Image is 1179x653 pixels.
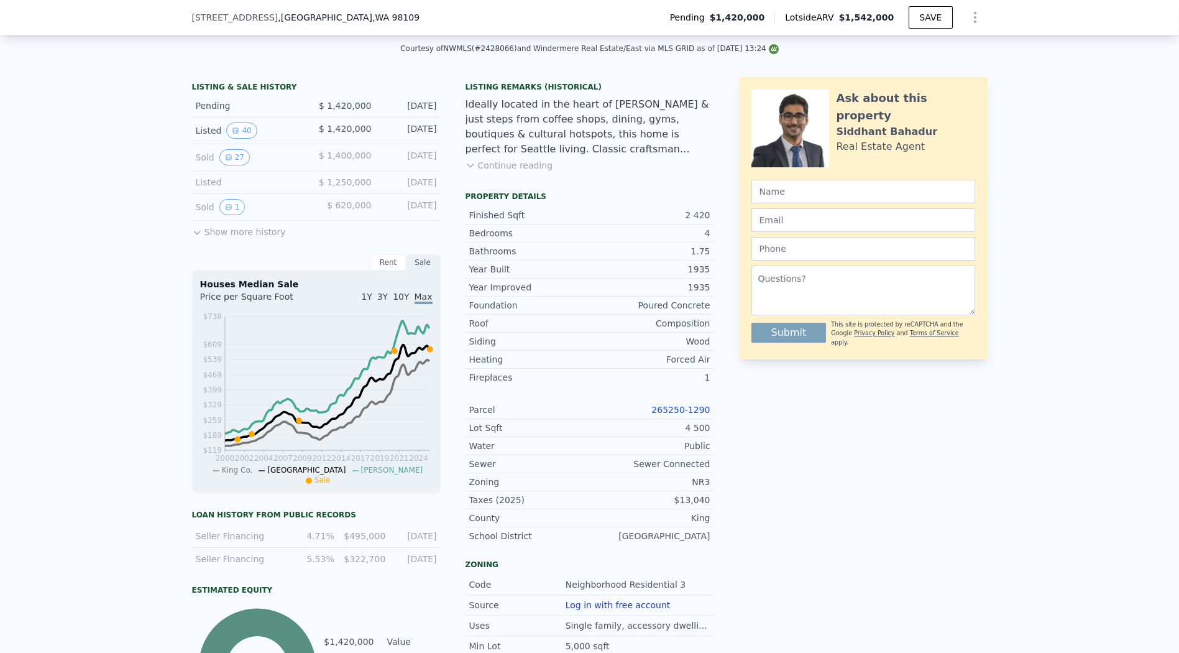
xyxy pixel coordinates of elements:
div: Poured Concrete [590,299,710,312]
div: Zoning [466,560,714,570]
tspan: 2021 [390,454,409,463]
tspan: $329 [203,401,222,409]
div: Heating [469,353,590,366]
tspan: 2014 [331,454,351,463]
button: Show more history [192,221,286,238]
div: Rent [371,254,406,271]
div: 1935 [590,263,710,276]
div: Seller Financing [196,553,283,565]
div: Estimated Equity [192,585,441,595]
div: Bedrooms [469,227,590,239]
div: [DATE] [393,553,436,565]
div: [GEOGRAPHIC_DATA] [590,530,710,542]
div: This site is protected by reCAPTCHA and the Google and apply. [831,320,975,347]
button: View historical data [226,123,257,139]
input: Phone [751,237,975,261]
div: $13,040 [590,494,710,506]
button: Log in with free account [566,600,671,610]
div: Loan history from public records [192,510,441,520]
tspan: 2004 [254,454,273,463]
div: Ask about this property [837,90,975,124]
div: King [590,512,710,524]
div: [DATE] [393,530,436,542]
div: Siding [469,335,590,348]
button: Show Options [963,5,988,30]
div: 1.75 [590,245,710,257]
span: [STREET_ADDRESS] [192,11,278,24]
div: Wood [590,335,710,348]
div: 5.53% [290,553,334,565]
div: Parcel [469,404,590,416]
tspan: $189 [203,431,222,440]
input: Email [751,208,975,232]
div: Siddhant Bahadur [837,124,938,139]
div: Source [469,599,566,611]
span: 3Y [377,292,388,302]
div: Public [590,440,710,452]
div: School District [469,530,590,542]
div: $322,700 [342,553,385,565]
button: Submit [751,323,827,343]
div: Ideally located in the heart of [PERSON_NAME] & just steps from coffee shops, dining, gyms, bouti... [466,97,714,157]
tspan: $738 [203,312,222,321]
img: NWMLS Logo [769,44,779,54]
div: Property details [466,192,714,201]
div: Forced Air [590,353,710,366]
div: Bathrooms [469,245,590,257]
span: $1,420,000 [710,11,765,24]
button: Continue reading [466,159,553,172]
span: Pending [670,11,710,24]
span: $ 620,000 [327,200,371,210]
div: Sold [196,199,306,215]
div: Courtesy of NWMLS (#2428066) and Windermere Real Estate/East via MLS GRID as of [DATE] 13:24 [400,44,779,53]
div: NR3 [590,476,710,488]
tspan: 2017 [351,454,370,463]
div: Sewer Connected [590,458,710,470]
div: 5,000 sqft [566,640,612,652]
div: Sold [196,149,306,165]
div: [DATE] [382,100,437,112]
div: Water [469,440,590,452]
tspan: $259 [203,416,222,425]
span: King Co. [222,466,253,475]
tspan: 2024 [409,454,428,463]
div: Zoning [469,476,590,488]
span: $ 1,400,000 [319,151,372,160]
span: Sale [314,476,331,484]
span: Lotside ARV [785,11,838,24]
div: Roof [469,317,590,330]
div: Lot Sqft [469,422,590,434]
div: [DATE] [382,176,437,188]
div: Houses Median Sale [200,278,433,290]
div: $495,000 [342,530,385,542]
div: Listing Remarks (Historical) [466,82,714,92]
span: 10Y [393,292,409,302]
div: Listed [196,176,306,188]
span: [PERSON_NAME] [361,466,423,475]
div: Code [469,578,566,591]
a: Privacy Policy [854,330,894,336]
div: Pending [196,100,306,112]
div: 2 420 [590,209,710,221]
div: 1935 [590,281,710,294]
div: 4 500 [590,422,710,434]
div: Real Estate Agent [837,139,925,154]
span: $ 1,250,000 [319,177,372,187]
a: Terms of Service [910,330,959,336]
div: 4.71% [290,530,334,542]
div: [DATE] [382,123,437,139]
div: Listed [196,123,306,139]
span: , WA 98109 [372,12,420,22]
button: SAVE [909,6,952,29]
tspan: 2002 [234,454,254,463]
div: Year Built [469,263,590,276]
tspan: $469 [203,371,222,379]
div: 4 [590,227,710,239]
span: Max [415,292,433,304]
div: Sale [406,254,441,271]
span: $1,542,000 [839,12,894,22]
tspan: $609 [203,340,222,349]
div: Single family, accessory dwellings. [566,619,710,632]
td: Value [385,635,441,649]
button: View historical data [219,199,245,215]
